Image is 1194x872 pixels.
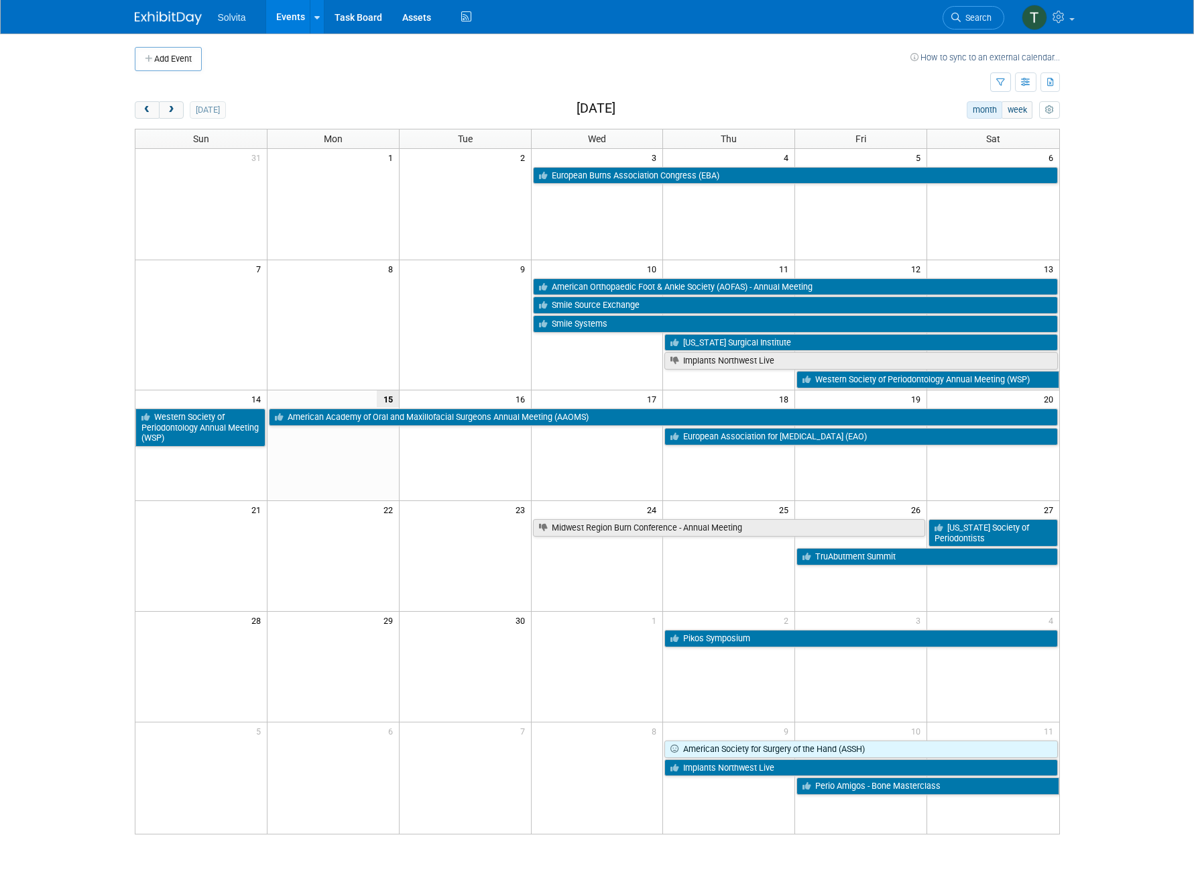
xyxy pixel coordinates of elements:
span: 29 [382,612,399,629]
span: Wed [588,133,606,144]
span: 11 [778,260,794,277]
span: 22 [382,501,399,518]
span: 4 [782,149,794,166]
a: [US_STATE] Surgical Institute [664,334,1057,351]
span: 16 [514,390,531,407]
span: 6 [387,722,399,739]
a: [US_STATE] Society of Periodontists [929,519,1057,547]
h2: [DATE] [577,101,615,116]
span: 14 [250,390,267,407]
a: Perio Amigos - Bone Masterclass [796,777,1059,795]
button: month [967,101,1002,119]
span: 13 [1042,260,1059,277]
a: American Academy of Oral and Maxillofacial Surgeons Annual Meeting (AAOMS) [269,408,1058,426]
span: 24 [646,501,662,518]
span: Thu [721,133,737,144]
span: 2 [519,149,531,166]
button: Add Event [135,47,202,71]
span: 2 [782,612,794,629]
span: 30 [514,612,531,629]
span: 7 [255,260,267,277]
a: TruAbutment Summit [796,548,1057,565]
span: 5 [914,149,927,166]
span: 8 [387,260,399,277]
span: Sat [986,133,1000,144]
span: Search [961,13,992,23]
img: Tiannah Halcomb [1022,5,1047,30]
span: Sun [193,133,209,144]
button: [DATE] [190,101,225,119]
img: ExhibitDay [135,11,202,25]
span: Fri [855,133,866,144]
a: Implants Northwest Live [664,352,1057,370]
button: next [159,101,184,119]
span: 10 [910,722,927,739]
span: 5 [255,722,267,739]
span: 31 [250,149,267,166]
a: Western Society of Periodontology Annual Meeting (WSP) [135,408,265,447]
span: 4 [1047,612,1059,629]
a: Western Society of Periodontology Annual Meeting (WSP) [796,371,1059,388]
a: Implants Northwest Live [664,759,1057,777]
span: Mon [324,133,343,144]
a: Smile Source Exchange [533,296,1058,314]
span: 9 [782,722,794,739]
span: 6 [1047,149,1059,166]
span: 17 [646,390,662,407]
a: American Society for Surgery of the Hand (ASSH) [664,741,1057,758]
span: 7 [519,722,531,739]
span: 3 [914,612,927,629]
span: 28 [250,612,267,629]
span: 25 [778,501,794,518]
span: 9 [519,260,531,277]
a: European Burns Association Congress (EBA) [533,167,1058,184]
button: week [1002,101,1032,119]
span: 15 [377,390,399,407]
i: Personalize Calendar [1045,106,1054,115]
span: 3 [650,149,662,166]
span: 12 [910,260,927,277]
span: 20 [1042,390,1059,407]
span: 23 [514,501,531,518]
a: European Association for [MEDICAL_DATA] (EAO) [664,428,1057,445]
a: Search [943,6,1004,30]
span: 8 [650,722,662,739]
a: Pikos Symposium [664,630,1057,647]
span: 10 [646,260,662,277]
span: 19 [910,390,927,407]
span: 21 [250,501,267,518]
span: 1 [387,149,399,166]
a: Midwest Region Burn Conference - Annual Meeting [533,519,926,537]
span: 27 [1042,501,1059,518]
span: 26 [910,501,927,518]
a: American Orthopaedic Foot & Ankle Society (AOFAS) - Annual Meeting [533,278,1058,296]
a: How to sync to an external calendar... [910,52,1060,62]
button: prev [135,101,160,119]
button: myCustomButton [1039,101,1059,119]
span: Solvita [218,12,246,23]
span: 11 [1042,722,1059,739]
span: Tue [458,133,473,144]
a: Smile Systems [533,315,1058,333]
span: 1 [650,612,662,629]
span: 18 [778,390,794,407]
